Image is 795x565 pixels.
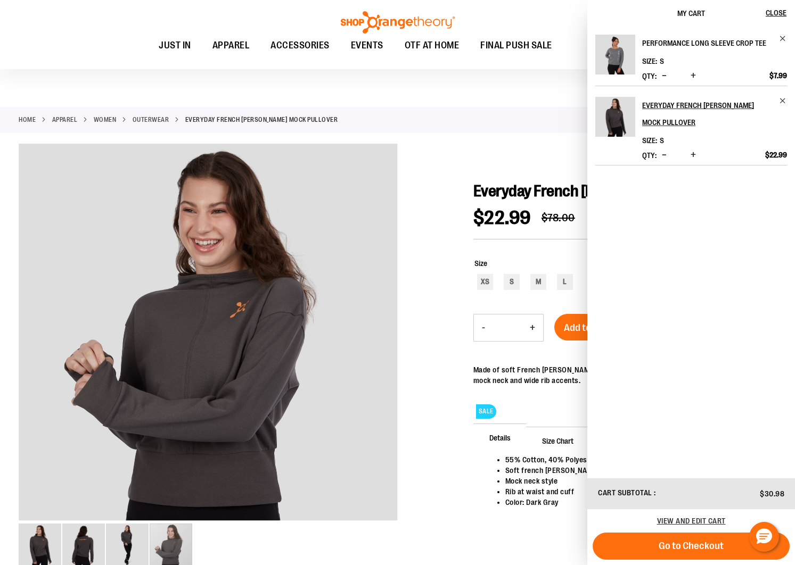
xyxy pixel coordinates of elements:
button: Decrease product quantity [659,150,669,161]
li: Soft french [PERSON_NAME] fabric [505,465,766,476]
button: Go to Checkout [593,533,790,560]
a: APPAREL [52,115,78,124]
h2: Everyday French [PERSON_NAME] Mock Pullover [642,97,773,131]
span: SALE [476,404,496,419]
a: JUST IN [148,34,202,58]
a: Performance Long Sleeve Crop Tee [595,35,635,81]
span: Go to Checkout [659,540,724,552]
img: Performance Long Sleeve Crop Tee [595,35,635,74]
li: Mock neck style [505,476,766,486]
li: Product [595,35,787,86]
li: Color: Dark Gray [505,497,766,508]
strong: Everyday French [PERSON_NAME] Mock Pullover [185,115,338,124]
label: Qty [642,72,657,80]
span: Everyday French [PERSON_NAME] Mock Pullover [473,182,775,200]
input: Product quantity [493,315,522,340]
label: Qty [642,151,657,160]
dt: Size [642,57,657,65]
button: Decrease product quantity [474,314,493,341]
li: 55% Cotton, 40% Polyester, 5% Viscose [505,454,766,465]
img: Alternate image #3 for 1532432 [19,142,398,521]
a: Home [19,115,36,124]
button: Increase product quantity [688,150,699,161]
a: View and edit cart [657,517,726,525]
span: Size [474,259,487,268]
button: Add to Cart [554,314,620,340]
a: Performance Long Sleeve Crop Tee [642,35,787,52]
span: S [660,136,664,145]
span: Close [766,9,786,17]
span: $78.00 [542,212,575,224]
span: Size Chart [526,427,589,454]
div: M [530,274,546,290]
span: Add to Cart [564,322,611,334]
span: My Cart [677,9,705,18]
img: Everyday French Terry Crop Mock Pullover [595,97,635,137]
div: XS [477,274,493,290]
h2: Performance Long Sleeve Crop Tee [642,35,773,52]
a: Outerwear [133,115,169,124]
span: EVENTS [351,34,383,57]
a: EVENTS [340,34,394,58]
span: OTF AT HOME [405,34,460,57]
a: FINAL PUSH SALE [470,34,563,58]
a: Remove item [779,35,787,43]
img: Shop Orangetheory [339,11,456,34]
span: FINAL PUSH SALE [480,34,552,57]
a: OTF AT HOME [394,34,470,58]
button: Decrease product quantity [659,71,669,81]
span: Cart Subtotal [598,488,652,497]
button: Hello, have a question? Let’s chat. [749,522,779,552]
div: L [557,274,573,290]
span: S [660,57,664,65]
a: Everyday French [PERSON_NAME] Mock Pullover [642,97,787,131]
a: ACCESSORIES [260,34,340,58]
div: Made of soft French [PERSON_NAME] fabric and perfect for everyday wear with a stylish mock neck a... [473,364,776,386]
span: $30.98 [760,489,784,498]
dt: Size [642,136,657,145]
button: Increase product quantity [522,314,543,341]
li: Rib at waist and cuff [505,486,766,497]
span: JUST IN [159,34,191,57]
span: Details [473,423,527,451]
span: $22.99 [473,207,531,229]
a: APPAREL [202,34,260,57]
a: Remove item [779,97,787,105]
li: Product [595,86,787,165]
div: Alternate image #3 for 1532432 [19,144,398,522]
span: $22.99 [765,150,787,160]
button: Increase product quantity [688,71,699,81]
span: ACCESSORIES [271,34,330,57]
a: WOMEN [94,115,117,124]
span: $7.99 [769,71,787,80]
a: Everyday French Terry Crop Mock Pullover [595,97,635,144]
span: APPAREL [212,34,250,57]
div: S [504,274,520,290]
